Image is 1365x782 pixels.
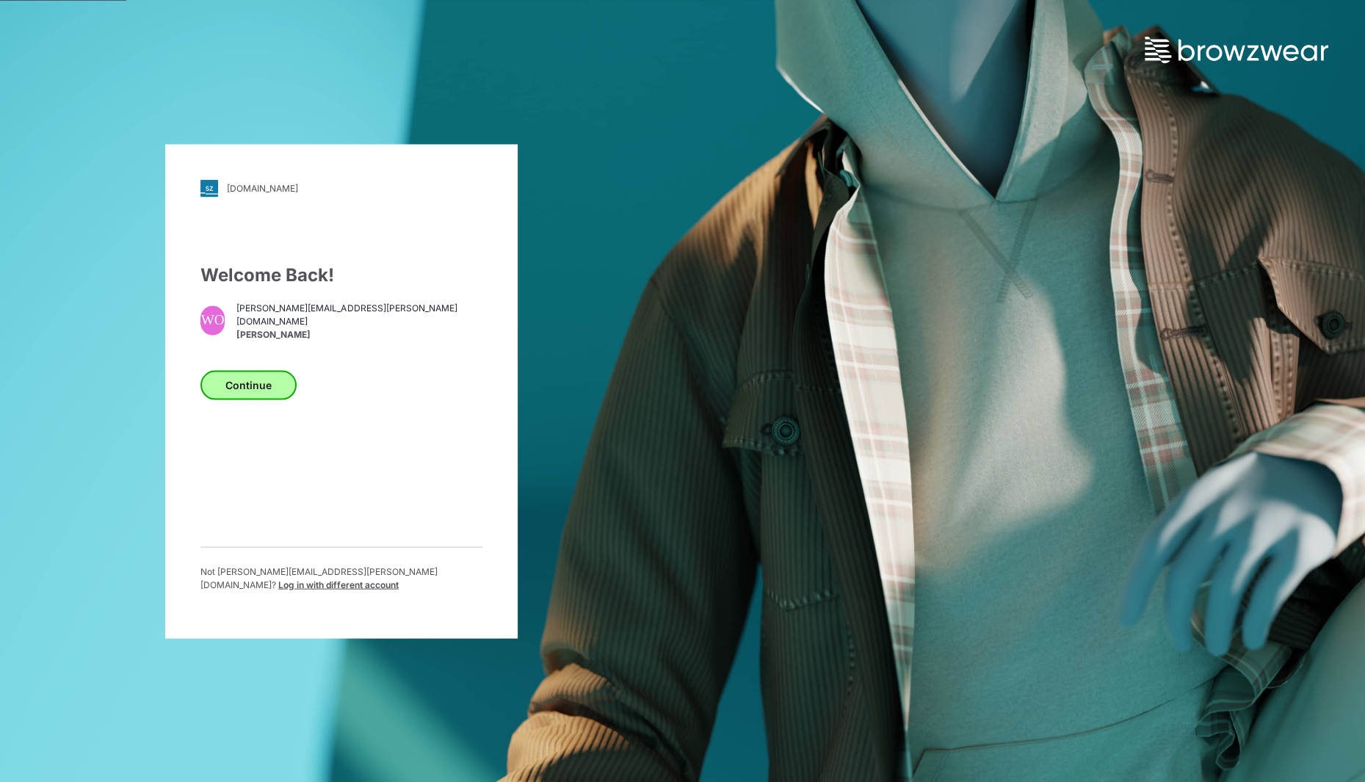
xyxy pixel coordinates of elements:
[200,305,225,335] div: WO
[236,328,482,341] span: [PERSON_NAME]
[200,261,482,288] div: Welcome Back!
[200,370,297,399] button: Continue
[200,565,482,591] p: Not [PERSON_NAME][EMAIL_ADDRESS][PERSON_NAME][DOMAIN_NAME] ?
[200,179,482,197] a: [DOMAIN_NAME]
[236,302,482,328] span: [PERSON_NAME][EMAIL_ADDRESS][PERSON_NAME][DOMAIN_NAME]
[1145,37,1328,63] img: browzwear-logo.73288ffb.svg
[200,179,218,197] img: svg+xml;base64,PHN2ZyB3aWR0aD0iMjgiIGhlaWdodD0iMjgiIHZpZXdCb3g9IjAgMCAyOCAyOCIgZmlsbD0ibm9uZSIgeG...
[278,579,399,590] span: Log in with different account
[227,183,298,194] div: [DOMAIN_NAME]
